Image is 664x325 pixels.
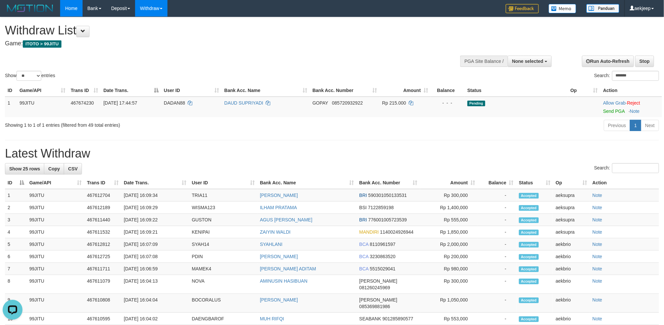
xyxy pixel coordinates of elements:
[121,177,189,189] th: Date Trans.: activate to sort column ascending
[5,189,27,202] td: 1
[519,298,539,303] span: Accepted
[5,40,436,47] h4: Game:
[121,202,189,214] td: [DATE] 16:09:29
[5,71,55,81] label: Show entries
[5,263,27,275] td: 7
[260,229,291,235] a: ZAIYIN WALDI
[260,278,308,284] a: AMINUSIN HASIBUAN
[189,263,257,275] td: MAMEK4
[5,202,27,214] td: 2
[382,100,406,106] span: Rp 215.000
[121,313,189,325] td: [DATE] 16:04:02
[84,177,121,189] th: Trans ID: activate to sort column ascending
[5,214,27,226] td: 3
[189,275,257,294] td: NOVA
[420,177,478,189] th: Amount: activate to sort column ascending
[121,294,189,313] td: [DATE] 16:04:04
[5,119,272,128] div: Showing 1 to 1 of 1 entries (filtered from 49 total entries)
[590,177,659,189] th: Action
[593,316,603,321] a: Note
[359,285,390,290] span: Copy 081260245969 to clipboard
[84,214,121,226] td: 467611440
[48,166,60,171] span: Copy
[260,193,298,198] a: [PERSON_NAME]
[465,84,568,97] th: Status
[519,242,539,248] span: Accepted
[5,238,27,251] td: 5
[593,217,603,222] a: Note
[519,316,539,322] span: Accepted
[512,59,543,64] span: None selected
[84,313,121,325] td: 467610595
[84,202,121,214] td: 467612189
[189,202,257,214] td: WISMA123
[420,294,478,313] td: Rp 1,050,000
[27,251,85,263] td: 99JITU
[101,84,161,97] th: Date Trans.: activate to sort column descending
[593,278,603,284] a: Note
[601,84,662,97] th: Action
[5,3,55,13] img: MOTION_logo.png
[478,238,516,251] td: -
[478,226,516,238] td: -
[506,4,539,13] img: Feedback.jpg
[630,109,640,114] a: Note
[370,266,396,271] span: Copy 5515029041 to clipboard
[553,313,590,325] td: aekbrio
[508,56,552,67] button: None selected
[27,189,85,202] td: 99JITU
[359,297,397,302] span: [PERSON_NAME]
[593,229,603,235] a: Note
[460,56,508,67] div: PGA Site Balance /
[553,251,590,263] td: aekbrio
[604,120,630,131] a: Previous
[431,84,465,97] th: Balance
[84,226,121,238] td: 467611532
[519,205,539,211] span: Accepted
[260,217,313,222] a: AGUS [PERSON_NAME]
[164,100,185,106] span: DADAN88
[478,251,516,263] td: -
[260,297,298,302] a: [PERSON_NAME]
[189,214,257,226] td: GUSTON
[189,238,257,251] td: SYAH14
[359,217,367,222] span: BRI
[478,214,516,226] td: -
[189,251,257,263] td: PDIN
[121,214,189,226] td: [DATE] 16:09:22
[17,97,68,117] td: 99JITU
[420,251,478,263] td: Rp 200,000
[103,100,137,106] span: [DATE] 17:44:57
[359,254,369,259] span: BCA
[368,193,407,198] span: Copy 590301050133531 to clipboard
[359,242,369,247] span: BCA
[603,100,626,106] a: Allow Grab
[593,266,603,271] a: Note
[553,226,590,238] td: aeksupra
[368,205,394,210] span: Copy 7122859198 to clipboard
[370,254,396,259] span: Copy 3230863520 to clipboard
[553,294,590,313] td: aekbrio
[519,279,539,284] span: Accepted
[27,263,85,275] td: 99JITU
[84,294,121,313] td: 467610808
[121,251,189,263] td: [DATE] 16:07:08
[260,205,297,210] a: ILHAM PRATAMA
[478,294,516,313] td: -
[27,294,85,313] td: 99JITU
[359,229,379,235] span: MANDIRI
[420,313,478,325] td: Rp 553,000
[593,193,603,198] a: Note
[121,263,189,275] td: [DATE] 16:06:59
[189,177,257,189] th: User ID: activate to sort column ascending
[586,4,619,13] img: panduan.png
[553,214,590,226] td: aeksupra
[478,313,516,325] td: -
[3,3,22,23] button: Open LiveChat chat widget
[641,120,659,131] a: Next
[582,56,634,67] a: Run Auto-Refresh
[553,238,590,251] td: aekbrio
[68,84,101,97] th: Trans ID: activate to sort column ascending
[27,214,85,226] td: 99JITU
[332,100,363,106] span: Copy 085720932922 to clipboard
